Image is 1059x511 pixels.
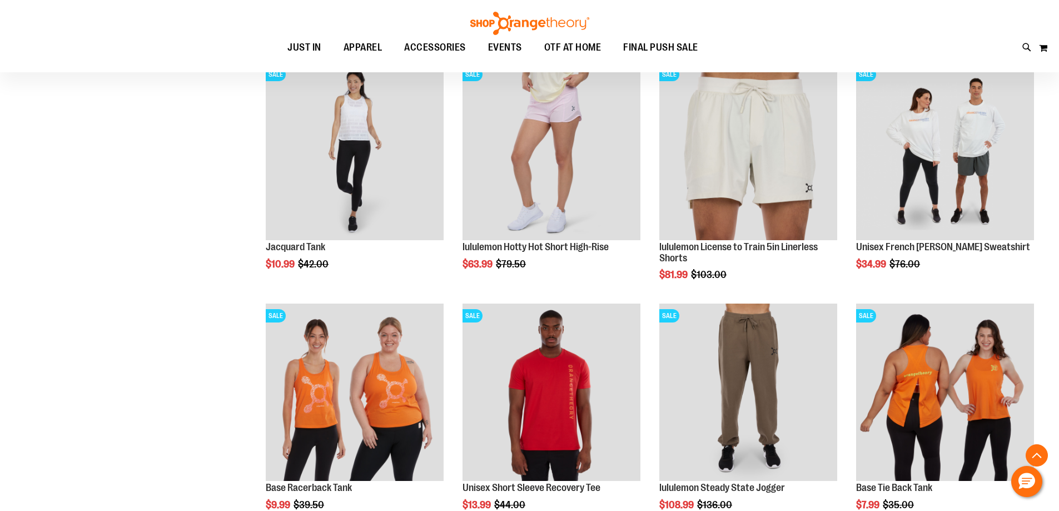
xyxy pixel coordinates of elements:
[463,68,483,81] span: SALE
[659,62,837,242] a: lululemon License to Train 5in Linerless ShortsSALE
[463,309,483,323] span: SALE
[266,68,286,81] span: SALE
[488,35,522,60] span: EVENTS
[856,62,1034,240] img: Unisex French Terry Crewneck Sweatshirt primary image
[266,304,444,482] img: Product image for Base Racerback Tank
[266,304,444,483] a: Product image for Base Racerback TankSALE
[659,304,837,482] img: lululemon Steady State Jogger
[1026,444,1048,467] button: Back To Top
[654,57,843,309] div: product
[393,35,477,61] a: ACCESSORIES
[463,304,640,483] a: Product image for Unisex Short Sleeve Recovery TeeSALE
[463,62,640,242] a: lululemon Hotty Hot Short High-RiseSALE
[659,62,837,240] img: lululemon License to Train 5in Linerless Shorts
[856,482,932,493] a: Base Tie Back Tank
[612,35,709,60] a: FINAL PUSH SALE
[889,259,922,270] span: $76.00
[623,35,698,60] span: FINAL PUSH SALE
[477,35,533,61] a: EVENTS
[344,35,382,60] span: APPAREL
[691,269,728,280] span: $103.00
[266,241,325,252] a: Jacquard Tank
[260,57,449,298] div: product
[404,35,466,60] span: ACCESSORIES
[266,309,286,323] span: SALE
[266,482,352,493] a: Base Racerback Tank
[457,57,646,298] div: product
[298,259,330,270] span: $42.00
[856,304,1034,483] a: Product image for Base Tie Back TankSALE
[856,309,876,323] span: SALE
[659,309,679,323] span: SALE
[856,259,888,270] span: $34.99
[659,68,679,81] span: SALE
[266,62,444,240] img: Front view of Jacquard Tank
[856,241,1030,252] a: Unisex French [PERSON_NAME] Sweatshirt
[294,499,326,510] span: $39.50
[533,35,613,61] a: OTF AT HOME
[266,62,444,242] a: Front view of Jacquard TankSALE
[463,482,600,493] a: Unisex Short Sleeve Recovery Tee
[276,35,332,61] a: JUST IN
[266,499,292,510] span: $9.99
[856,68,876,81] span: SALE
[659,482,785,493] a: lululemon Steady State Jogger
[463,304,640,482] img: Product image for Unisex Short Sleeve Recovery Tee
[856,499,881,510] span: $7.99
[463,62,640,240] img: lululemon Hotty Hot Short High-Rise
[463,259,494,270] span: $63.99
[496,259,528,270] span: $79.50
[659,241,818,264] a: lululemon License to Train 5in Linerless Shorts
[883,499,916,510] span: $35.00
[494,499,527,510] span: $44.00
[287,35,321,60] span: JUST IN
[463,499,493,510] span: $13.99
[463,241,609,252] a: lululemon Hotty Hot Short High-Rise
[1011,466,1042,497] button: Hello, have a question? Let’s chat.
[266,259,296,270] span: $10.99
[659,499,695,510] span: $108.99
[697,499,734,510] span: $136.00
[856,62,1034,242] a: Unisex French Terry Crewneck Sweatshirt primary imageSALE
[659,269,689,280] span: $81.99
[332,35,394,61] a: APPAREL
[856,304,1034,482] img: Product image for Base Tie Back Tank
[469,12,591,35] img: Shop Orangetheory
[851,57,1040,298] div: product
[659,304,837,483] a: lululemon Steady State JoggerSALE
[544,35,601,60] span: OTF AT HOME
